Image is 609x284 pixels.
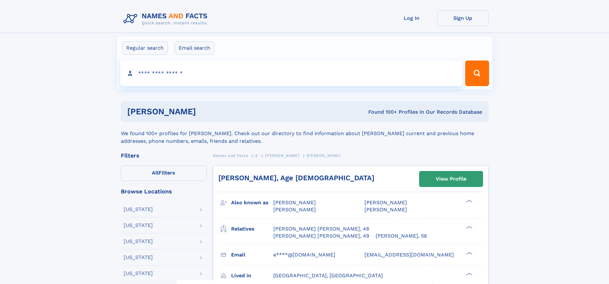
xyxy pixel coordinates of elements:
[255,151,258,159] a: S
[175,41,215,55] label: Email search
[273,225,369,232] a: [PERSON_NAME] [PERSON_NAME], 48
[124,255,153,260] div: [US_STATE]
[436,172,466,186] div: View Profile
[231,249,273,260] h3: Email
[437,10,488,26] a: Sign Up
[465,225,472,229] div: ❯
[121,166,207,181] label: Filters
[124,207,153,212] div: [US_STATE]
[419,171,483,187] a: View Profile
[213,151,248,159] a: Names and Facts
[255,153,258,158] span: S
[121,189,207,194] div: Browse Locations
[273,199,316,206] span: [PERSON_NAME]
[124,223,153,228] div: [US_STATE]
[465,61,489,86] button: Search Button
[364,199,407,206] span: [PERSON_NAME]
[265,153,299,158] span: [PERSON_NAME]
[465,272,472,276] div: ❯
[218,174,374,182] a: [PERSON_NAME], Age [DEMOGRAPHIC_DATA]
[231,270,273,281] h3: Lived in
[364,207,407,213] span: [PERSON_NAME]
[273,207,316,213] span: [PERSON_NAME]
[120,61,463,86] input: search input
[122,41,168,55] label: Regular search
[465,251,472,255] div: ❯
[376,232,427,239] a: [PERSON_NAME], 56
[265,151,299,159] a: [PERSON_NAME]
[386,10,437,26] a: Log In
[121,153,207,158] div: Filters
[307,153,341,158] span: [PERSON_NAME]
[124,271,153,276] div: [US_STATE]
[273,232,369,239] a: [PERSON_NAME] [PERSON_NAME], 49
[121,122,488,145] div: We found 100+ profiles for [PERSON_NAME]. Check out our directory to find information about [PERS...
[273,272,383,279] span: [GEOGRAPHIC_DATA], [GEOGRAPHIC_DATA]
[121,10,213,28] img: Logo Names and Facts
[152,170,159,176] span: All
[465,199,472,203] div: ❯
[231,223,273,234] h3: Relatives
[127,108,282,116] h1: [PERSON_NAME]
[364,252,454,258] span: [EMAIL_ADDRESS][DOMAIN_NAME]
[231,197,273,208] h3: Also known as
[282,109,482,116] div: Found 100+ Profiles In Our Records Database
[124,239,153,244] div: [US_STATE]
